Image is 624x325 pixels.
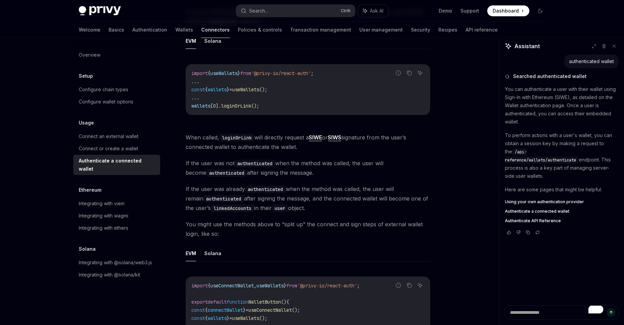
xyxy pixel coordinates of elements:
[229,87,232,93] span: =
[204,33,221,49] button: Solana
[79,119,94,127] h5: Usage
[405,69,414,77] button: Copy the contents from the code block
[243,307,246,313] span: }
[132,22,167,38] a: Authentication
[79,98,133,106] div: Configure wallet options
[505,209,569,214] span: Authenticate a connected wallet
[73,96,160,108] a: Configure wallet options
[248,299,281,305] span: WalletButton
[439,7,452,14] a: Demo
[205,87,208,93] span: {
[73,210,160,222] a: Integrating with wagmi
[487,5,529,16] a: Dashboard
[311,70,314,76] span: ;
[370,7,383,14] span: Ask AI
[208,315,227,321] span: wallets
[73,222,160,234] a: Integrating with ethers
[238,70,240,76] span: }
[208,87,227,93] span: wallets
[109,22,124,38] a: Basics
[309,134,322,141] a: SIWE
[272,205,288,212] code: user
[286,299,289,305] span: {
[79,72,93,80] h5: Setup
[394,69,403,77] button: Report incorrect code
[569,58,614,65] div: authenticated wallet
[79,157,156,173] div: Authenticate a connected wallet
[249,7,268,15] div: Search...
[236,5,355,17] button: Search...CtrlK
[79,199,125,208] div: Integrating with viem
[251,70,311,76] span: '@privy-io/react-auth'
[79,51,100,59] div: Overview
[284,283,286,289] span: }
[79,132,138,140] div: Connect an external wallet
[73,142,160,155] a: Connect or create a wallet
[227,299,248,305] span: function
[505,186,619,194] p: Here are some pages that might be helpful:
[186,33,196,49] button: EVM
[79,212,128,220] div: Integrating with wagmi
[254,283,257,289] span: ,
[79,145,138,153] div: Connect or create a wallet
[79,245,96,253] h5: Solana
[186,219,430,238] span: You might use the methods above to “split up” the connect and sign steps of external wallet login...
[259,315,267,321] span: ();
[240,70,251,76] span: from
[513,73,587,80] span: Searched authenticated wallet
[297,283,357,289] span: '@privy-io/react-auth'
[213,103,216,109] span: 0
[505,131,619,180] p: To perform actions with a user's wallet, you can obtain a session key by making a request to the ...
[216,103,221,109] span: ].
[505,218,561,224] span: Authenticate API Reference
[341,8,351,14] span: Ctrl K
[460,7,479,14] a: Support
[73,256,160,269] a: Integrating with @solana/web3.js
[438,22,457,38] a: Recipes
[505,85,619,126] p: You can authenticate a user with their wallet using Sign-In with Ethereum (SIWE), as detailed on ...
[73,130,160,142] a: Connect an external wallet
[394,281,403,290] button: Report incorrect code
[246,307,248,313] span: =
[204,245,221,261] button: Solana
[505,149,576,163] span: /api-reference/wallets/authenticate
[73,155,160,175] a: Authenticate a connected wallet
[203,195,244,203] code: authenticated
[234,160,275,167] code: authenticated
[79,85,128,94] div: Configure chain types
[186,158,430,177] span: If the user was not when the method was called, the user will become after signing the message.
[208,307,243,313] span: connectWallet
[232,315,259,321] span: useWallets
[191,95,200,101] span: ...
[191,103,210,109] span: wallets
[227,87,229,93] span: }
[493,7,519,14] span: Dashboard
[248,307,292,313] span: useConnectWallet
[238,22,282,38] a: Policies & controls
[411,22,430,38] a: Security
[191,299,208,305] span: export
[292,307,300,313] span: ();
[245,186,286,193] code: authenticated
[201,22,230,38] a: Connectors
[505,199,619,205] a: Using your own authentication provider
[358,5,388,17] button: Ask AI
[505,73,619,80] button: Searched authenticated wallet
[79,6,121,16] img: dark logo
[73,49,160,61] a: Overview
[210,283,254,289] span: useConnectWallet
[210,103,213,109] span: [
[73,269,160,281] a: Integrating with @solana/kit
[208,70,210,76] span: {
[359,22,403,38] a: User management
[206,169,247,177] code: authenticated
[79,22,100,38] a: Welcome
[186,245,196,261] button: EVM
[505,305,619,320] textarea: To enrich screen reader interactions, please activate Accessibility in Grammarly extension settings
[79,271,140,279] div: Integrating with @solana/kit
[416,69,424,77] button: Ask AI
[229,315,232,321] span: =
[227,315,229,321] span: }
[219,134,254,141] code: loginOrLink
[210,70,238,76] span: useWallets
